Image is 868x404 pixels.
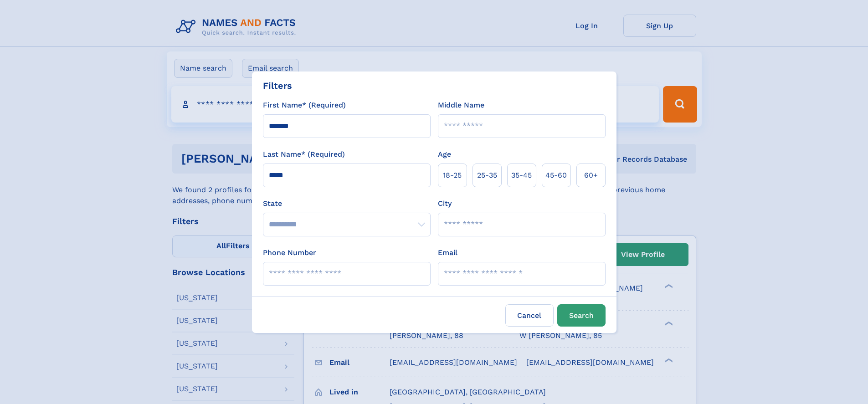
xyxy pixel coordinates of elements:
[438,247,457,258] label: Email
[438,198,452,209] label: City
[584,170,598,181] span: 60+
[263,198,431,209] label: State
[477,170,497,181] span: 25‑35
[505,304,554,327] label: Cancel
[263,247,316,258] label: Phone Number
[263,79,292,92] div: Filters
[263,149,345,160] label: Last Name* (Required)
[443,170,462,181] span: 18‑25
[545,170,567,181] span: 45‑60
[557,304,606,327] button: Search
[438,100,484,111] label: Middle Name
[263,100,346,111] label: First Name* (Required)
[511,170,532,181] span: 35‑45
[438,149,451,160] label: Age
